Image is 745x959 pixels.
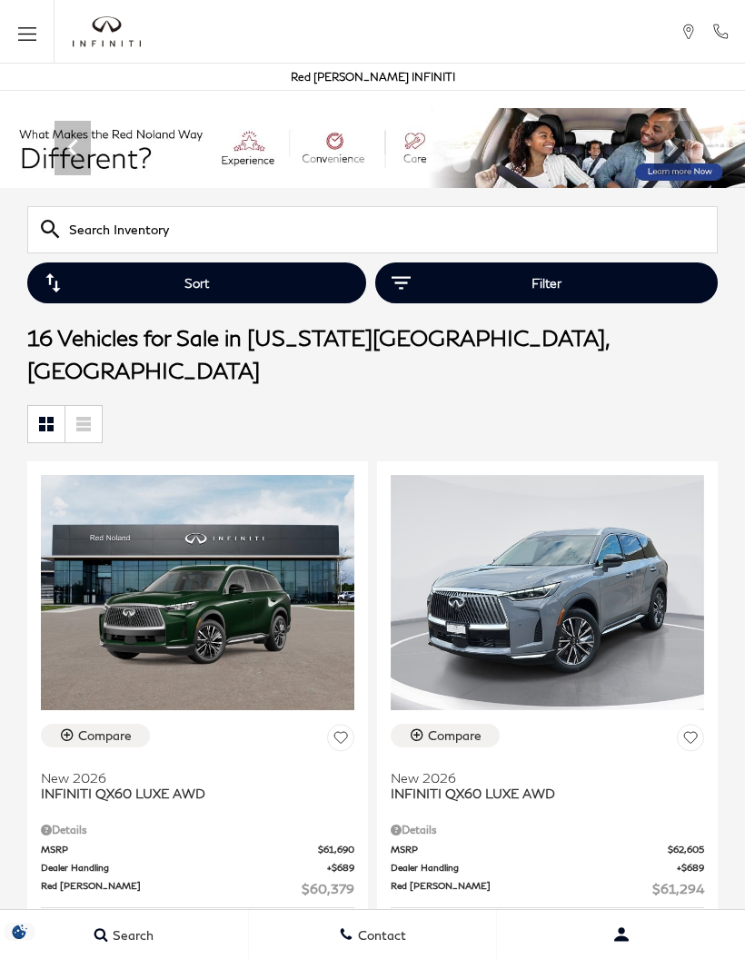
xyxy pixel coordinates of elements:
button: Compare Vehicle [391,724,500,747]
img: 2026 INFINITI QX60 LUXE AWD [391,475,704,710]
span: Red [PERSON_NAME] [391,879,652,898]
span: $61,690 [318,843,354,856]
span: Red [PERSON_NAME] [41,879,302,898]
button: Compare Vehicle [41,724,150,747]
span: Go to slide 5 [376,154,394,173]
span: Contact [353,927,406,943]
button: Filter [375,262,718,303]
a: Red [PERSON_NAME] $61,294 [391,879,704,898]
img: INFINITI [73,16,141,47]
span: $61,294 [652,879,704,898]
button: Save Vehicle [327,724,354,757]
div: Compare [428,727,482,744]
span: Dealer Handling [41,861,327,875]
a: Red [PERSON_NAME] $60,379 [41,879,354,898]
span: Go to slide 8 [452,154,471,173]
a: MSRP $61,690 [41,843,354,856]
a: Red [PERSON_NAME] INFINITI [291,70,455,84]
div: Pricing Details - INFINITI QX60 LUXE AWD [41,822,354,838]
span: New 2026 [391,770,690,786]
img: 2026 INFINITI QX60 LUXE AWD [41,475,354,710]
button: Save Vehicle [677,724,704,757]
input: Search Inventory [27,206,718,253]
div: Next [654,121,690,175]
span: Go to slide 4 [351,154,369,173]
span: Go to slide 2 [300,154,318,173]
a: New 2026INFINITI QX60 LUXE AWD [391,758,704,801]
a: New 2026INFINITI QX60 LUXE AWD [41,758,354,801]
span: Go to slide 6 [402,154,420,173]
span: $689 [327,861,354,875]
span: 16 Vehicles for Sale in [US_STATE][GEOGRAPHIC_DATA], [GEOGRAPHIC_DATA] [27,324,609,383]
div: Previous [55,121,91,175]
button: Open user profile menu [497,912,745,957]
span: MSRP [41,843,318,856]
span: Dealer Handling [391,861,677,875]
span: Search [108,927,154,943]
a: infiniti [73,16,141,47]
span: Go to slide 1 [274,154,293,173]
span: INFINITI QX60 LUXE AWD [41,786,341,801]
span: Go to slide 3 [325,154,343,173]
a: Dealer Handling $689 [41,861,354,875]
span: INFINITI QX60 LUXE AWD [391,786,690,801]
div: Compare [78,727,132,744]
span: $689 [677,861,704,875]
span: MSRP [391,843,668,856]
span: Go to slide 7 [427,154,445,173]
span: New 2026 [41,770,341,786]
button: Sort [27,262,366,303]
a: Dealer Handling $689 [391,861,704,875]
span: $62,605 [668,843,704,856]
div: Pricing Details - INFINITI QX60 LUXE AWD [391,822,704,838]
a: MSRP $62,605 [391,843,704,856]
span: $60,379 [302,879,354,898]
